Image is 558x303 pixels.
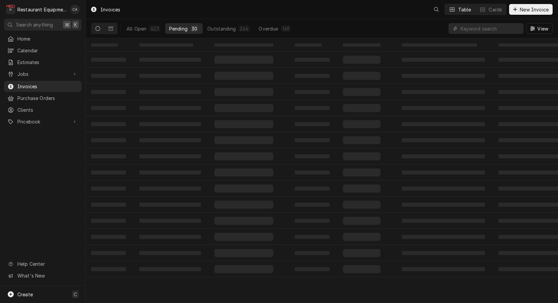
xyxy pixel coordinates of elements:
span: ‌ [214,152,273,160]
span: ‌ [295,90,330,94]
div: Table [458,6,471,13]
span: ‌ [402,154,485,158]
div: Overdue [259,25,278,32]
span: ‌ [295,267,330,271]
span: ‌ [91,187,126,191]
span: ⌘ [65,21,69,28]
a: Invoices [4,81,81,92]
span: ‌ [214,88,273,96]
span: ‌ [295,235,330,239]
span: ‌ [214,120,273,128]
div: Outstanding [207,25,236,32]
div: R [6,5,15,14]
span: ‌ [343,201,380,209]
span: ‌ [343,249,380,257]
span: ‌ [343,233,380,241]
span: K [74,21,77,28]
span: Calendar [17,47,78,54]
span: ‌ [139,58,201,62]
span: ‌ [402,58,485,62]
span: ‌ [139,43,193,47]
span: ‌ [343,185,380,193]
span: ‌ [91,219,126,223]
span: ‌ [295,203,330,207]
a: Clients [4,104,81,115]
span: ‌ [139,138,201,142]
span: ‌ [214,201,273,209]
span: What's New [17,272,77,279]
table: Pending Invoices List Loading [86,38,558,303]
span: ‌ [139,170,201,174]
span: ‌ [343,265,380,273]
span: New Invoice [518,6,550,13]
button: Search anything⌘K [4,19,81,31]
span: ‌ [343,56,380,64]
span: ‌ [139,106,201,110]
span: ‌ [343,136,380,144]
a: Go to Help Center [4,258,81,269]
span: ‌ [91,267,126,271]
span: C [74,291,77,298]
span: ‌ [91,235,126,239]
span: ‌ [295,251,330,255]
span: ‌ [402,138,485,142]
span: ‌ [91,138,126,142]
span: ‌ [139,187,201,191]
span: Help Center [17,260,77,267]
div: 149 [282,25,289,32]
a: Go to What's New [4,270,81,281]
a: Home [4,33,81,44]
div: Restaurant Equipment Diagnostics [17,6,67,13]
div: Cards [489,6,502,13]
span: ‌ [139,267,201,271]
span: ‌ [214,249,273,257]
span: ‌ [402,122,485,126]
span: ‌ [214,136,273,144]
span: ‌ [214,265,273,273]
span: ‌ [295,74,330,78]
span: ‌ [214,217,273,225]
span: ‌ [295,219,330,223]
span: ‌ [139,90,201,94]
span: ‌ [91,251,126,255]
span: ‌ [91,74,126,78]
div: Restaurant Equipment Diagnostics's Avatar [6,5,15,14]
span: ‌ [343,72,380,80]
button: Open search [431,4,442,15]
span: ‌ [402,251,485,255]
span: ‌ [343,120,380,128]
span: Purchase Orders [17,95,78,102]
span: ‌ [343,88,380,96]
a: Estimates [4,57,81,68]
span: Search anything [16,21,53,28]
a: Go to Jobs [4,68,81,80]
div: 244 [240,25,249,32]
span: ‌ [139,251,201,255]
span: ‌ [295,58,330,62]
span: ‌ [139,235,201,239]
span: ‌ [214,233,273,241]
span: Pricebook [17,118,68,125]
span: ‌ [295,187,330,191]
span: Clients [17,106,78,113]
span: ‌ [343,104,380,112]
span: ‌ [139,203,201,207]
span: ‌ [139,74,201,78]
span: ‌ [214,104,273,112]
span: ‌ [295,170,330,174]
span: ‌ [343,152,380,160]
button: View [526,23,553,34]
span: ‌ [91,90,126,94]
span: ‌ [402,74,485,78]
span: ‌ [91,58,126,62]
span: View [536,25,550,32]
span: ‌ [91,43,118,47]
span: ‌ [295,106,330,110]
span: ‌ [402,187,485,191]
div: CA [70,5,80,14]
span: ‌ [402,267,485,271]
div: Pending [169,25,188,32]
span: Jobs [17,70,68,78]
span: ‌ [402,106,485,110]
span: ‌ [402,90,485,94]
